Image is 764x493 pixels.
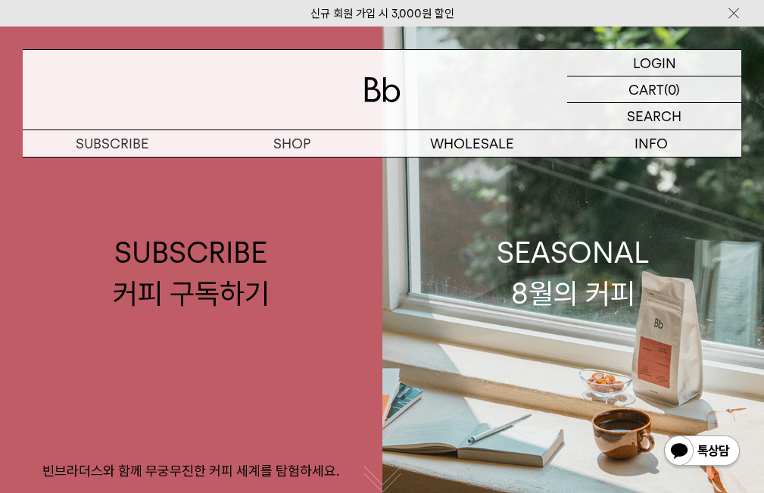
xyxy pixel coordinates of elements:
[364,77,401,102] img: 로고
[664,76,680,102] p: (0)
[23,130,202,157] a: SUBSCRIBE
[497,232,650,313] div: SEASONAL 8월의 커피
[310,7,454,20] a: 신규 회원 가입 시 3,000원 할인
[567,50,741,76] a: LOGIN
[562,130,741,157] p: INFO
[113,232,270,313] div: SUBSCRIBE 커피 구독하기
[628,76,664,102] p: CART
[202,130,382,157] a: SHOP
[627,103,681,129] p: SEARCH
[382,130,562,157] p: WHOLESALE
[663,434,741,470] img: 카카오톡 채널 1:1 채팅 버튼
[633,50,676,76] p: LOGIN
[567,76,741,103] a: CART (0)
